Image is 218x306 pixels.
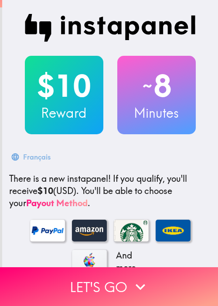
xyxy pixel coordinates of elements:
p: And more... [114,249,149,274]
h3: Reward [25,104,103,122]
div: Français [23,151,51,163]
img: Instapanel [25,14,196,42]
a: Payout Method [26,197,88,208]
button: Français [9,148,54,166]
span: There is a new instapanel! [9,173,111,184]
h2: $10 [25,68,103,104]
h3: Minutes [117,104,196,122]
b: $10 [37,185,53,196]
span: ~ [141,73,153,99]
p: If you qualify, you'll receive (USD) . You'll be able to choose your . [9,173,211,209]
h2: 8 [117,68,196,104]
